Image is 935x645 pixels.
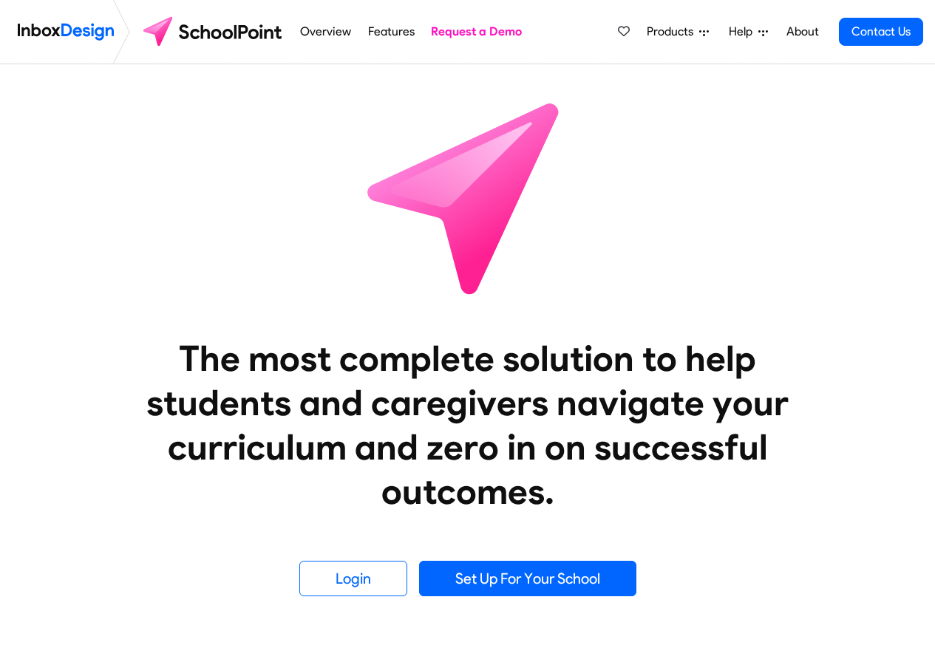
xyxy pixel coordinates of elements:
[364,17,418,47] a: Features
[335,64,601,330] img: icon_schoolpoint.svg
[641,17,715,47] a: Products
[729,23,758,41] span: Help
[299,561,407,596] a: Login
[647,23,699,41] span: Products
[782,17,823,47] a: About
[419,561,636,596] a: Set Up For Your School
[117,336,819,513] heading: The most complete solution to help students and caregivers navigate your curriculum and zero in o...
[723,17,774,47] a: Help
[839,18,923,46] a: Contact Us
[296,17,356,47] a: Overview
[136,14,292,50] img: schoolpoint logo
[427,17,526,47] a: Request a Demo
